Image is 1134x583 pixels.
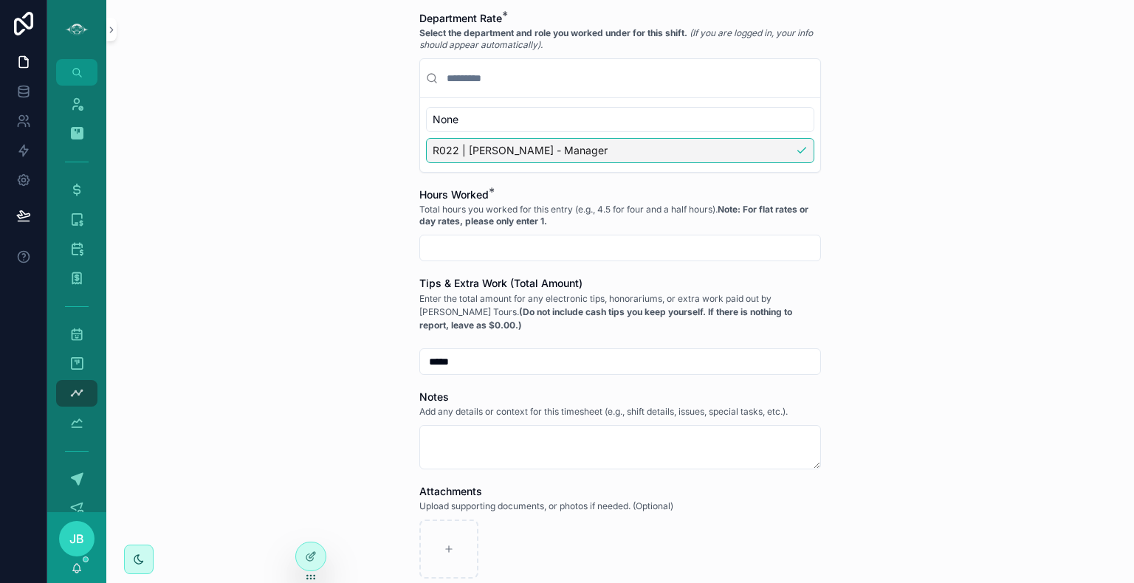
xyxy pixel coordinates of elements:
[419,406,788,418] span: Add any details or context for this timesheet (e.g., shift details, issues, special tasks, etc.).
[419,390,449,403] span: Notes
[419,12,502,24] span: Department Rate
[419,204,821,227] span: Total hours you worked for this entry (e.g., 4.5 for four and a half hours).
[69,530,84,548] span: JB
[426,107,814,132] div: None
[419,188,489,201] span: Hours Worked
[419,277,583,289] span: Tips & Extra Work (Total Amount)
[419,204,808,227] strong: Note: For flat rates or day rates, please only enter 1.
[419,485,482,497] span: Attachments
[65,18,89,41] img: App logo
[419,27,813,50] em: (If you are logged in, your info should appear automatically).
[419,500,673,512] span: Upload supporting documents, or photos if needed. (Optional)
[419,292,821,332] p: Enter the total amount for any electronic tips, honorariums, or extra work paid out by [PERSON_NA...
[47,86,106,512] div: scrollable content
[433,143,608,158] span: R022 | [PERSON_NAME] - Manager
[420,98,820,172] div: Suggestions
[419,27,687,38] strong: Select the department and role you worked under for this shift.
[419,306,792,331] strong: (Do not include cash tips you keep yourself. If there is nothing to report, leave as $0.00.)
